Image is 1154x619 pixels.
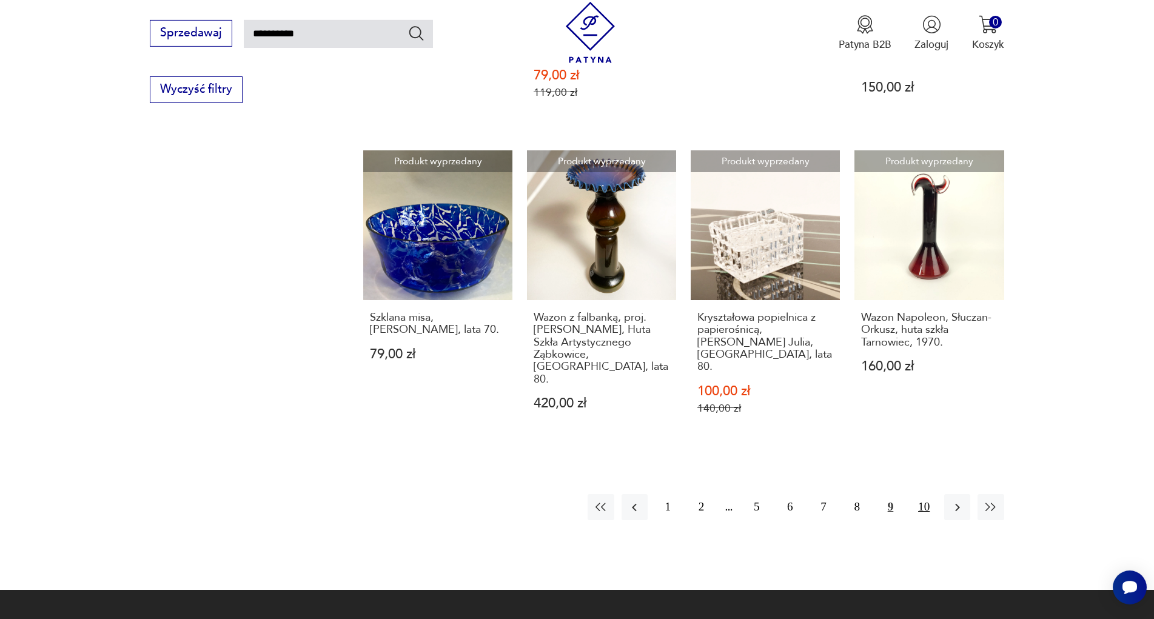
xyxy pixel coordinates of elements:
h3: Wazon z falbanką, proj. [PERSON_NAME], Huta Szkła Artystycznego Ząbkowice, [GEOGRAPHIC_DATA], lat... [534,312,670,386]
p: 150,00 zł [861,81,998,94]
h3: Wazon Napoleon, Słuczan-Orkusz, huta szkła Tarnowiec, 1970. [861,312,998,349]
p: Patyna B2B [839,38,891,52]
button: Sprzedawaj [150,20,232,47]
iframe: Smartsupp widget button [1113,570,1147,604]
button: 0Koszyk [972,15,1004,52]
img: Patyna - sklep z meblami i dekoracjami vintage [560,2,621,63]
button: 1 [655,494,681,520]
div: 0 [989,16,1002,28]
button: 6 [777,494,803,520]
h3: Kryształowa popielnica z papierośnicą, [PERSON_NAME] Julia, [GEOGRAPHIC_DATA], lata 80. [861,8,998,70]
button: Zaloguj [914,15,948,52]
img: Ikonka użytkownika [922,15,941,34]
a: Produkt wyprzedanyWazon Napoleon, Słuczan-Orkusz, huta szkła Tarnowiec, 1970.Wazon Napoleon, Słuc... [854,150,1004,443]
button: Wyczyść filtry [150,76,242,103]
p: 420,00 zł [534,397,670,410]
p: 100,00 zł [697,385,834,398]
button: Szukaj [408,24,425,42]
img: Ikona koszyka [979,15,998,34]
button: 10 [911,494,937,520]
button: Patyna B2B [839,15,891,52]
button: 5 [743,494,770,520]
p: 79,00 zł [370,348,506,361]
button: 2 [688,494,714,520]
p: 160,00 zł [861,360,998,373]
p: Koszyk [972,38,1004,52]
h3: Kryształowa popielnica z papierośnicą, [PERSON_NAME] Julia, [GEOGRAPHIC_DATA], lata 80. [697,312,834,373]
p: Zaloguj [914,38,948,52]
p: 79,00 zł [534,69,670,82]
a: Produkt wyprzedanyKryształowa popielnica z papierośnicą, Huta Szkła Julia, Polska, lata 80.Kryszt... [691,150,840,443]
img: Ikona medalu [856,15,874,34]
a: Produkt wyprzedanySzklana misa, Huta Szkła Hortensja, lata 70.Szklana misa, [PERSON_NAME], lata 7... [363,150,512,443]
p: 119,00 zł [534,86,670,99]
a: Ikona medaluPatyna B2B [839,15,891,52]
button: 7 [811,494,837,520]
p: 140,00 zł [697,402,834,415]
button: 9 [877,494,904,520]
h3: Szklana misa, [PERSON_NAME], lata 70. [370,312,506,336]
a: Sprzedawaj [150,29,232,39]
a: Produkt wyprzedanyWazon z falbanką, proj. L. Fiedorowicz, Huta Szkła Artystycznego Ząbkowice, Pol... [527,150,676,443]
button: 8 [844,494,870,520]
